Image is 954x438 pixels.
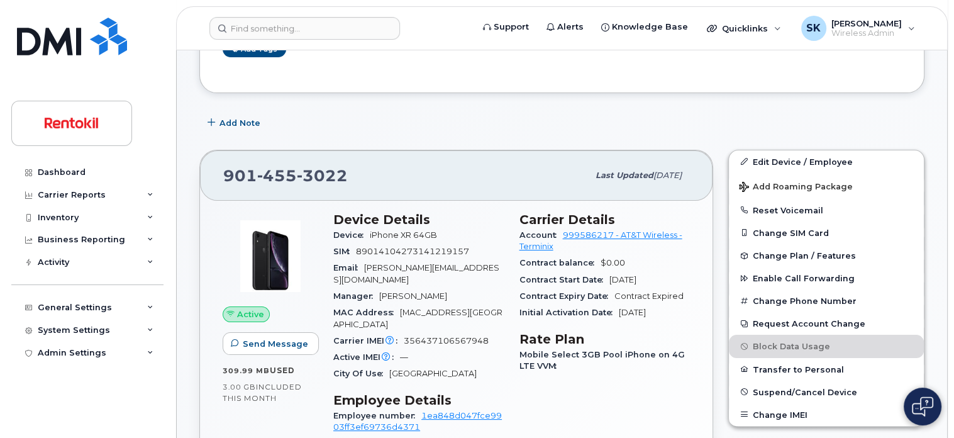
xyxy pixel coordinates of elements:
a: Support [474,14,538,40]
span: SK [806,21,821,36]
span: Email [333,263,364,272]
button: Change Phone Number [729,289,924,312]
button: Send Message [223,332,319,355]
div: Quicklinks [698,16,790,41]
button: Add Roaming Package [729,173,924,199]
span: Wireless Admin [831,28,902,38]
div: Sandra Knight [792,16,924,41]
span: 3022 [297,166,348,185]
span: [PERSON_NAME] [831,18,902,28]
span: 455 [257,166,297,185]
img: image20231002-3703462-u8y6nc.jpeg [233,218,308,294]
h3: Carrier Details [519,212,691,227]
button: Reset Voicemail [729,199,924,222]
span: used [270,366,295,375]
h3: Rate Plan [519,332,691,347]
span: Quicklinks [722,23,768,33]
span: Contract balance [519,258,601,267]
h3: Employee Details [333,393,504,408]
img: Open chat [912,396,933,417]
button: Transfer to Personal [729,358,924,381]
button: Change SIM Card [729,222,924,244]
span: Support [494,21,529,33]
button: Suspend/Cancel Device [729,381,924,403]
span: [DATE] [653,171,682,180]
span: Initial Activation Date [519,308,619,317]
span: [GEOGRAPHIC_DATA] [389,369,477,378]
span: 309.99 MB [223,366,270,375]
span: 3.00 GB [223,383,256,391]
span: SIM [333,247,356,256]
button: Change IMEI [729,403,924,426]
span: Last updated [596,171,653,180]
span: Enable Call Forwarding [753,274,855,283]
span: Knowledge Base [612,21,688,33]
h3: Device Details [333,212,504,227]
span: Contract Expired [614,291,684,301]
a: Alerts [538,14,592,40]
a: 999586217 - AT&T Wireless - Terminix [519,230,682,251]
span: Employee number [333,411,421,420]
span: [MAC_ADDRESS][GEOGRAPHIC_DATA] [333,308,502,328]
span: Suspend/Cancel Device [753,387,857,396]
button: Change Plan / Features [729,244,924,267]
button: Add Note [199,112,271,135]
span: Add Roaming Package [739,182,853,194]
span: Send Message [243,338,308,350]
span: included this month [223,382,302,403]
span: Contract Expiry Date [519,291,614,301]
span: Change Plan / Features [753,251,856,261]
span: 356437106567948 [404,336,489,345]
a: Knowledge Base [592,14,697,40]
span: Add Note [219,117,260,129]
a: 1ea848d047fce9903ff3ef69736d4371 [333,411,502,432]
span: City Of Use [333,369,389,378]
span: Device [333,230,370,240]
span: MAC Address [333,308,400,317]
span: Manager [333,291,379,301]
input: Find something... [209,17,400,40]
button: Block Data Usage [729,335,924,357]
span: Alerts [557,21,584,33]
span: Active IMEI [333,352,400,362]
span: Active [237,308,264,320]
span: Account [519,230,563,240]
span: [DATE] [619,308,646,317]
span: Mobile Select 3GB Pool iPhone on 4G LTE VVM [519,350,685,371]
span: [PERSON_NAME][EMAIL_ADDRESS][DOMAIN_NAME] [333,263,499,284]
span: — [400,352,408,362]
span: Contract Start Date [519,275,609,284]
span: [DATE] [609,275,636,284]
a: Edit Device / Employee [729,150,924,173]
span: iPhone XR 64GB [370,230,437,240]
span: 89014104273141219157 [356,247,469,256]
span: Carrier IMEI [333,336,404,345]
button: Enable Call Forwarding [729,267,924,289]
span: [PERSON_NAME] [379,291,447,301]
button: Request Account Change [729,312,924,335]
span: 901 [223,166,348,185]
span: $0.00 [601,258,625,267]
